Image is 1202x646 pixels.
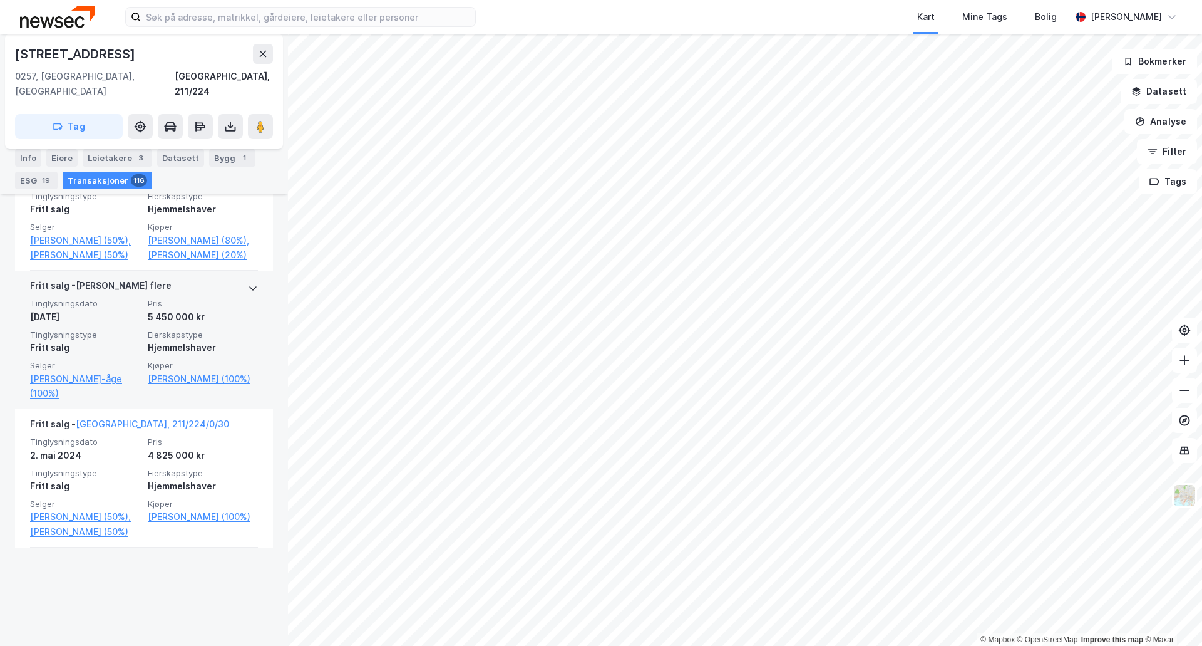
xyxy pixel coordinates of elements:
span: Tinglysningstype [30,330,140,340]
a: OpenStreetMap [1017,635,1078,644]
div: Hjemmelshaver [148,202,258,217]
a: [GEOGRAPHIC_DATA], 211/224/0/30 [76,419,229,429]
span: Tinglysningsdato [30,298,140,309]
iframe: Chat Widget [1139,586,1202,646]
div: Fritt salg - [30,417,229,437]
div: Kart [917,9,935,24]
div: 2. mai 2024 [30,448,140,463]
img: newsec-logo.f6e21ccffca1b3a03d2d.png [20,6,95,28]
span: Kjøper [148,222,258,232]
div: [DATE] [30,310,140,325]
span: Kjøper [148,499,258,509]
a: Improve this map [1081,635,1143,644]
a: [PERSON_NAME] (80%), [148,233,258,248]
span: Selger [30,360,140,371]
span: Pris [148,437,258,447]
div: [GEOGRAPHIC_DATA], 211/224 [175,69,273,99]
button: Tag [15,114,123,139]
button: Tags [1139,169,1197,194]
span: Kjøper [148,360,258,371]
div: 4 825 000 kr [148,448,258,463]
div: [STREET_ADDRESS] [15,44,138,64]
div: 0257, [GEOGRAPHIC_DATA], [GEOGRAPHIC_DATA] [15,69,175,99]
div: Bygg [209,149,255,167]
div: Bolig [1035,9,1057,24]
div: ESG [15,172,58,189]
span: Pris [148,298,258,309]
div: Hjemmelshaver [148,340,258,355]
div: Fritt salg [30,340,140,355]
div: [PERSON_NAME] [1091,9,1162,24]
span: Tinglysningstype [30,468,140,479]
span: Tinglysningstype [30,191,140,202]
img: Z [1173,484,1196,508]
a: [PERSON_NAME] (50%) [30,524,140,539]
input: Søk på adresse, matrikkel, gårdeiere, leietakere eller personer [141,8,475,26]
span: Eierskapstype [148,468,258,479]
div: Info [15,149,41,167]
span: Eierskapstype [148,330,258,340]
div: 1 [238,152,250,164]
a: [PERSON_NAME] (50%), [30,509,140,524]
a: [PERSON_NAME]-åge (100%) [30,372,140,402]
div: Kontrollprogram for chat [1139,586,1202,646]
button: Analyse [1124,109,1197,134]
a: [PERSON_NAME] (50%), [30,233,140,248]
a: [PERSON_NAME] (50%) [30,247,140,263]
div: Datasett [157,149,204,167]
a: [PERSON_NAME] (100%) [148,509,258,524]
a: Mapbox [980,635,1015,644]
div: Leietakere [83,149,152,167]
div: 5 450 000 kr [148,310,258,325]
span: Selger [30,499,140,509]
span: Eierskapstype [148,191,258,202]
a: [PERSON_NAME] (100%) [148,372,258,387]
div: 3 [135,152,147,164]
div: Eiere [46,149,78,167]
span: Selger [30,222,140,232]
div: Transaksjoner [63,172,152,189]
button: Datasett [1121,79,1197,104]
div: Hjemmelshaver [148,479,258,494]
div: 116 [131,174,147,187]
div: Fritt salg [30,479,140,494]
div: 19 [39,174,53,187]
button: Filter [1137,139,1197,164]
a: [PERSON_NAME] (20%) [148,247,258,263]
div: Fritt salg - [PERSON_NAME] flere [30,278,172,298]
button: Bokmerker [1112,49,1197,74]
span: Tinglysningsdato [30,437,140,447]
div: Mine Tags [962,9,1007,24]
div: Fritt salg [30,202,140,217]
